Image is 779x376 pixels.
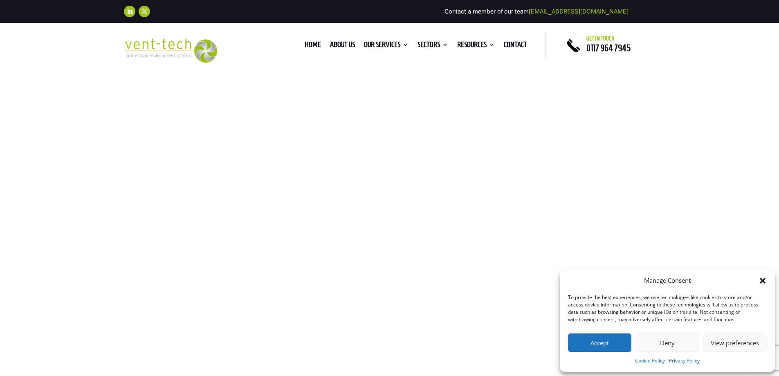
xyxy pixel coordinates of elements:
[529,8,629,15] a: [EMAIL_ADDRESS][DOMAIN_NAME]
[669,356,700,366] a: Privacy Policy
[418,42,448,51] a: Sectors
[635,333,699,352] button: Deny
[759,277,767,285] div: Close dialog
[703,333,767,352] button: View preferences
[364,42,409,51] a: Our Services
[124,6,135,17] a: Follow on LinkedIn
[504,42,527,51] a: Contact
[445,8,629,15] span: Contact a member of our team
[568,294,766,323] div: To provide the best experiences, we use technologies like cookies to store and/or access device i...
[644,276,691,286] div: Manage Consent
[635,356,665,366] a: Cookie Policy
[330,42,355,51] a: About us
[124,38,218,63] img: 2023-09-27T08_35_16.549ZVENT-TECH---Clear-background
[457,42,495,51] a: Resources
[139,6,150,17] a: Follow on X
[586,35,615,42] span: Get in touch
[305,42,321,51] a: Home
[586,43,631,53] a: 0117 964 7945
[568,333,631,352] button: Accept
